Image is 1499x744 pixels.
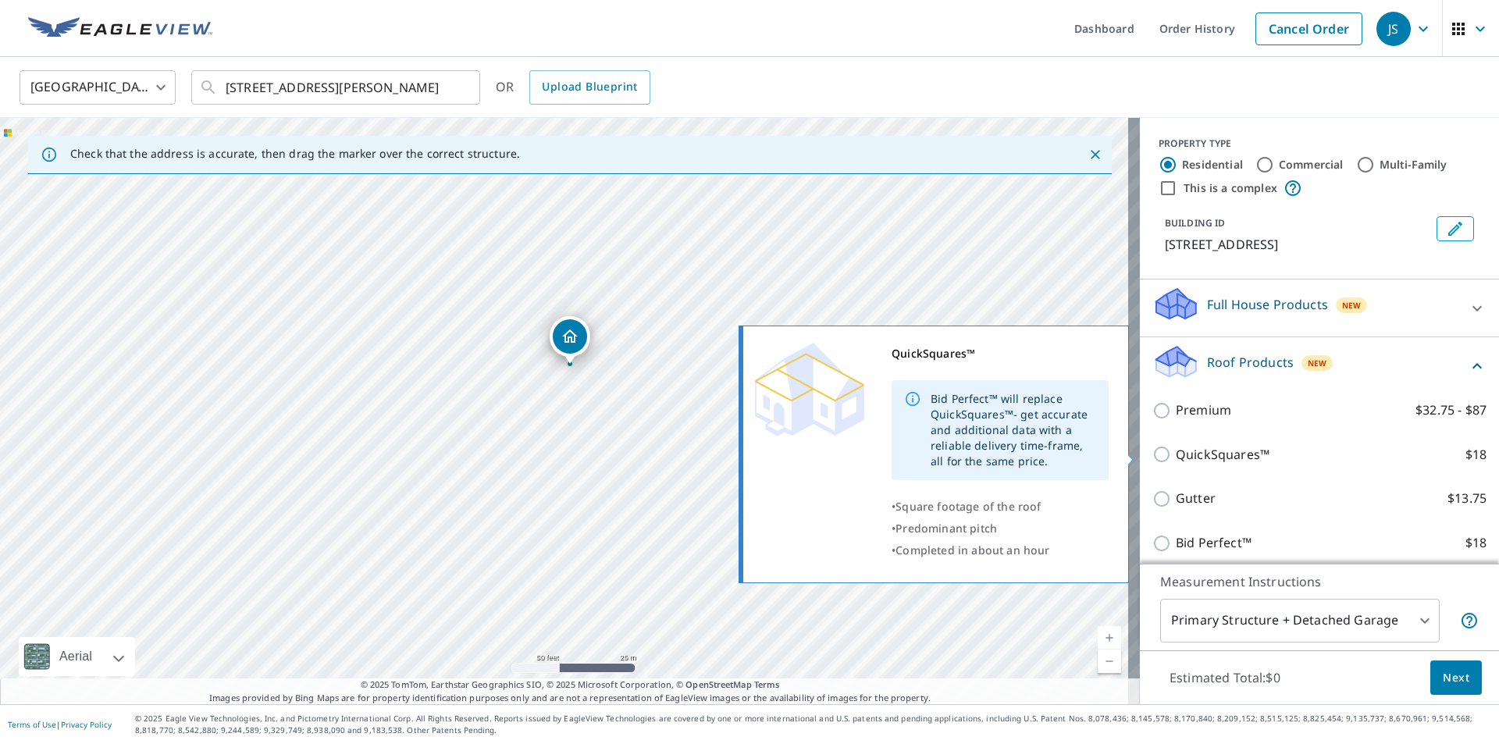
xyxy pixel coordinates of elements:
span: New [1342,299,1362,311]
div: Primary Structure + Detached Garage [1160,599,1440,643]
p: BUILDING ID [1165,216,1225,230]
div: JS [1376,12,1411,46]
div: Dropped pin, building 1, Residential property, 10615 Rondo Ave Baton Rouge, LA 70815 [550,316,590,365]
span: Upload Blueprint [542,77,637,97]
span: © 2025 TomTom, Earthstar Geographics SIO, © 2025 Microsoft Corporation, © [361,678,780,692]
span: New [1308,357,1327,369]
div: QuickSquares™ [892,343,1109,365]
div: Aerial [19,637,135,676]
p: | [8,720,112,729]
p: [STREET_ADDRESS] [1165,235,1430,254]
p: $13.75 [1447,489,1487,508]
p: Bid Perfect™ [1176,533,1252,553]
div: • [892,539,1109,561]
a: Privacy Policy [61,719,112,730]
a: Cancel Order [1255,12,1362,45]
div: • [892,496,1109,518]
div: Bid Perfect™ will replace QuickSquares™- get accurate and additional data with a reliable deliver... [931,385,1096,475]
p: $18 [1465,533,1487,553]
div: [GEOGRAPHIC_DATA] [20,66,176,109]
p: © 2025 Eagle View Technologies, Inc. and Pictometry International Corp. All Rights Reserved. Repo... [135,713,1491,736]
span: Predominant pitch [895,521,997,536]
p: Check that the address is accurate, then drag the marker over the correct structure. [70,147,520,161]
label: Commercial [1279,157,1344,173]
span: Next [1443,668,1469,688]
p: Roof Products [1207,353,1294,372]
img: Premium [755,343,864,436]
p: $32.75 - $87 [1415,400,1487,420]
div: • [892,518,1109,539]
label: Residential [1182,157,1243,173]
button: Close [1085,144,1106,165]
a: Terms [754,678,780,690]
a: Upload Blueprint [529,70,650,105]
div: Roof ProductsNew [1152,344,1487,388]
div: Full House ProductsNew [1152,286,1487,330]
div: PROPERTY TYPE [1159,137,1480,151]
p: QuickSquares™ [1176,445,1269,465]
p: Measurement Instructions [1160,572,1479,591]
p: $18 [1465,445,1487,465]
button: Edit building 1 [1437,216,1474,241]
div: OR [496,70,650,105]
label: This is a complex [1184,180,1277,196]
span: Completed in about an hour [895,543,1049,557]
a: Current Level 19, Zoom In [1098,626,1121,650]
input: Search by address or latitude-longitude [226,66,448,109]
label: Multi-Family [1380,157,1447,173]
p: Estimated Total: $0 [1157,660,1293,695]
a: Current Level 19, Zoom Out [1098,650,1121,673]
img: EV Logo [28,17,212,41]
p: Premium [1176,400,1231,420]
span: Your report will include the primary structure and a detached garage if one exists. [1460,611,1479,630]
p: Gutter [1176,489,1216,508]
span: Square footage of the roof [895,499,1041,514]
div: Aerial [55,637,97,676]
a: Terms of Use [8,719,56,730]
button: Next [1430,660,1482,696]
a: OpenStreetMap [685,678,751,690]
p: Full House Products [1207,295,1328,314]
